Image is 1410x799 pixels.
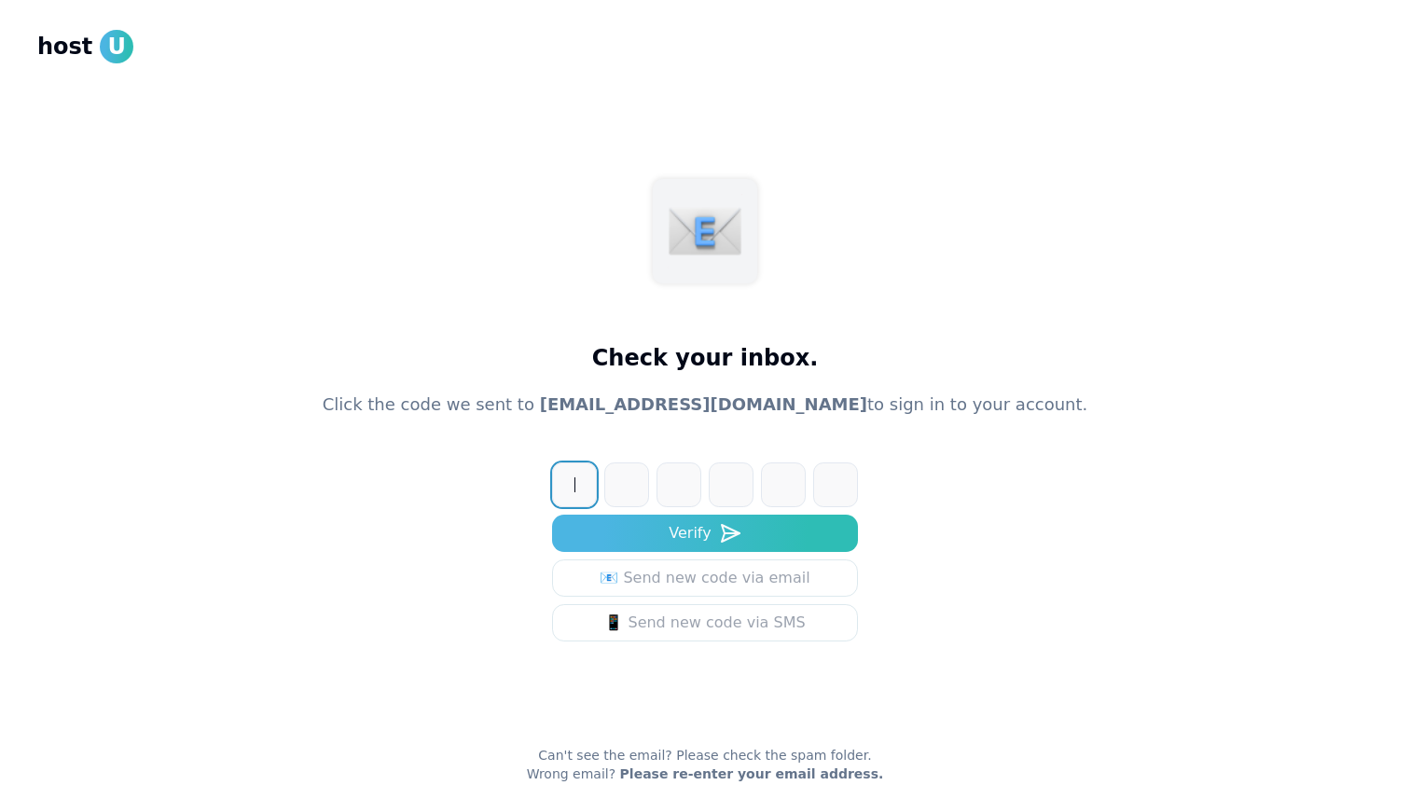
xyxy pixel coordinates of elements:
[100,30,133,63] span: U
[668,194,742,269] img: mail
[620,766,884,781] a: Please re-enter your email address.
[37,30,133,63] a: hostU
[538,746,871,765] p: Can't see the email? Please check the spam folder.
[527,765,884,783] p: Wrong email?
[323,392,1088,418] p: Click the code we sent to to sign in to your account.
[552,515,858,552] button: Verify
[552,604,858,641] button: 📱 Send new code via SMS
[540,394,867,414] span: [EMAIL_ADDRESS][DOMAIN_NAME]
[37,32,92,62] span: host
[604,612,805,634] div: 📱 Send new code via SMS
[592,343,819,373] h1: Check your inbox.
[552,559,858,597] a: 📧 Send new code via email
